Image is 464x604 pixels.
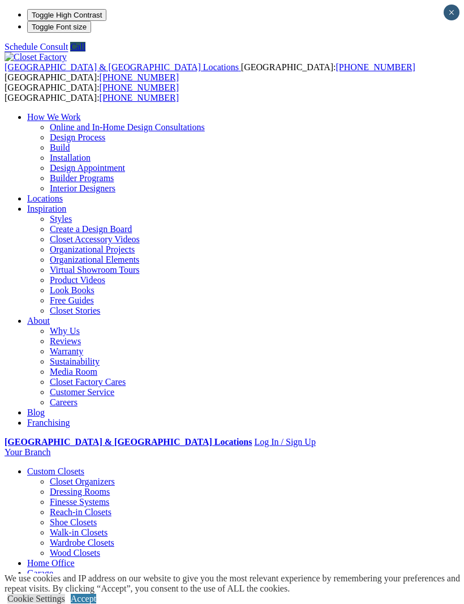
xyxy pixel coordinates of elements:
[5,52,67,62] img: Closet Factory
[50,517,97,527] a: Shoe Closets
[5,62,241,72] a: [GEOGRAPHIC_DATA] & [GEOGRAPHIC_DATA] Locations
[50,143,70,152] a: Build
[50,183,115,193] a: Interior Designers
[50,548,100,558] a: Wood Closets
[27,466,84,476] a: Custom Closets
[50,173,114,183] a: Builder Programs
[71,594,96,603] a: Accept
[50,487,110,496] a: Dressing Rooms
[50,132,105,142] a: Design Process
[50,326,80,336] a: Why Us
[50,387,114,397] a: Customer Service
[32,11,102,19] span: Toggle High Contrast
[5,62,415,82] span: [GEOGRAPHIC_DATA]: [GEOGRAPHIC_DATA]:
[50,285,94,295] a: Look Books
[27,194,63,203] a: Locations
[336,62,415,72] a: [PHONE_NUMBER]
[50,497,109,507] a: Finesse Systems
[27,558,75,568] a: Home Office
[50,306,100,315] a: Closet Stories
[32,23,87,31] span: Toggle Font size
[27,568,53,578] a: Garage
[27,112,81,122] a: How We Work
[50,397,78,407] a: Careers
[50,477,115,486] a: Closet Organizers
[27,316,50,325] a: About
[50,214,72,224] a: Styles
[27,204,66,213] a: Inspiration
[50,528,108,537] a: Walk-in Closets
[27,408,45,417] a: Blog
[444,5,459,20] button: Close
[50,122,205,132] a: Online and In-Home Design Consultations
[5,62,239,72] span: [GEOGRAPHIC_DATA] & [GEOGRAPHIC_DATA] Locations
[5,447,50,457] a: Your Branch
[27,9,106,21] button: Toggle High Contrast
[50,163,125,173] a: Design Appointment
[50,367,97,376] a: Media Room
[50,275,105,285] a: Product Videos
[100,93,179,102] a: [PHONE_NUMBER]
[50,265,140,275] a: Virtual Showroom Tours
[50,295,94,305] a: Free Guides
[70,42,85,52] a: Call
[5,83,179,102] span: [GEOGRAPHIC_DATA]: [GEOGRAPHIC_DATA]:
[50,224,132,234] a: Create a Design Board
[50,507,111,517] a: Reach-in Closets
[50,336,81,346] a: Reviews
[50,245,135,254] a: Organizational Projects
[50,538,114,547] a: Wardrobe Closets
[7,594,65,603] a: Cookie Settings
[50,153,91,162] a: Installation
[100,83,179,92] a: [PHONE_NUMBER]
[50,346,83,356] a: Warranty
[50,377,126,387] a: Closet Factory Cares
[50,357,100,366] a: Sustainability
[5,42,68,52] a: Schedule Consult
[27,21,91,33] button: Toggle Font size
[50,234,140,244] a: Closet Accessory Videos
[5,437,252,447] a: [GEOGRAPHIC_DATA] & [GEOGRAPHIC_DATA] Locations
[254,437,315,447] a: Log In / Sign Up
[100,72,179,82] a: [PHONE_NUMBER]
[5,573,464,594] div: We use cookies and IP address on our website to give you the most relevant experience by remember...
[27,418,70,427] a: Franchising
[50,255,139,264] a: Organizational Elements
